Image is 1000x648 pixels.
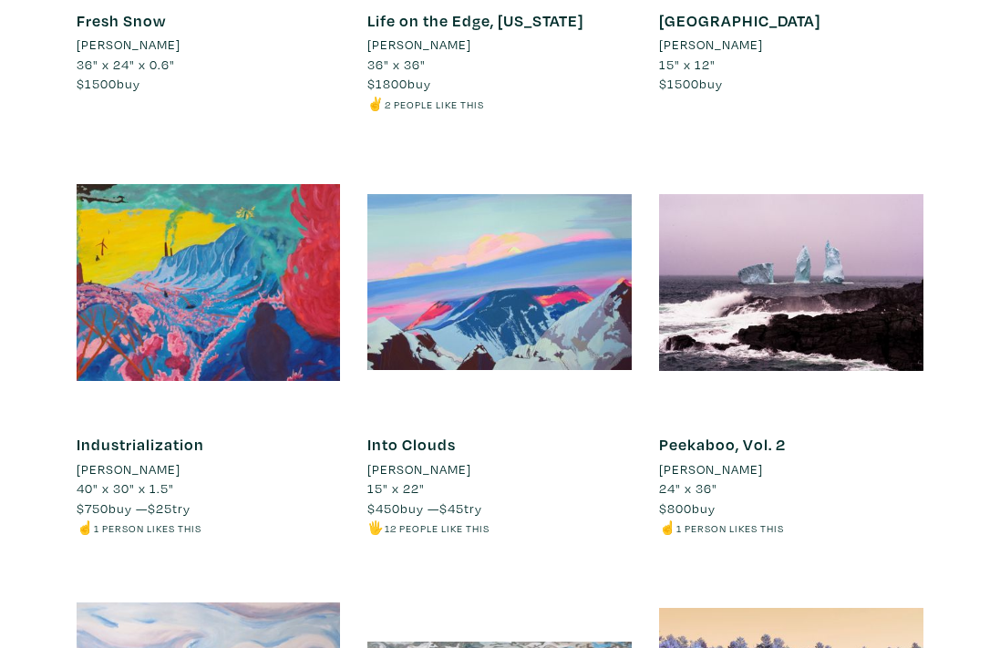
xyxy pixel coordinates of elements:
span: $1500 [77,75,117,92]
span: $450 [367,499,400,517]
li: ☝️ [77,518,341,538]
a: [PERSON_NAME] [367,459,632,479]
a: [GEOGRAPHIC_DATA] [659,10,820,31]
li: ✌️ [367,94,632,114]
span: buy [659,75,723,92]
span: 15" x 22" [367,479,425,497]
a: [PERSON_NAME] [659,459,923,479]
li: [PERSON_NAME] [77,459,180,479]
li: ☝️ [659,518,923,538]
span: buy — try [367,499,482,517]
small: 12 people like this [385,521,490,535]
a: Into Clouds [367,434,456,455]
a: [PERSON_NAME] [659,35,923,55]
li: [PERSON_NAME] [367,459,471,479]
li: [PERSON_NAME] [659,459,763,479]
span: 36" x 36" [367,56,426,73]
li: 🖐️ [367,518,632,538]
a: Industrialization [77,434,204,455]
span: 15" x 12" [659,56,716,73]
a: [PERSON_NAME] [77,35,341,55]
a: Peekaboo, Vol. 2 [659,434,786,455]
span: $1500 [659,75,699,92]
span: 40" x 30" x 1.5" [77,479,174,497]
li: [PERSON_NAME] [367,35,471,55]
span: $800 [659,499,692,517]
span: $1800 [367,75,407,92]
span: buy [367,75,431,92]
span: $45 [439,499,464,517]
small: 1 person likes this [676,521,784,535]
span: $750 [77,499,108,517]
a: [PERSON_NAME] [367,35,632,55]
a: [PERSON_NAME] [77,459,341,479]
a: Life on the Edge, [US_STATE] [367,10,583,31]
a: Fresh Snow [77,10,166,31]
li: [PERSON_NAME] [77,35,180,55]
span: buy [77,75,140,92]
span: buy — try [77,499,191,517]
span: 24" x 36" [659,479,717,497]
span: $25 [148,499,172,517]
li: [PERSON_NAME] [659,35,763,55]
span: 36" x 24" x 0.6" [77,56,175,73]
small: 1 person likes this [94,521,201,535]
small: 2 people like this [385,98,484,111]
span: buy [659,499,716,517]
